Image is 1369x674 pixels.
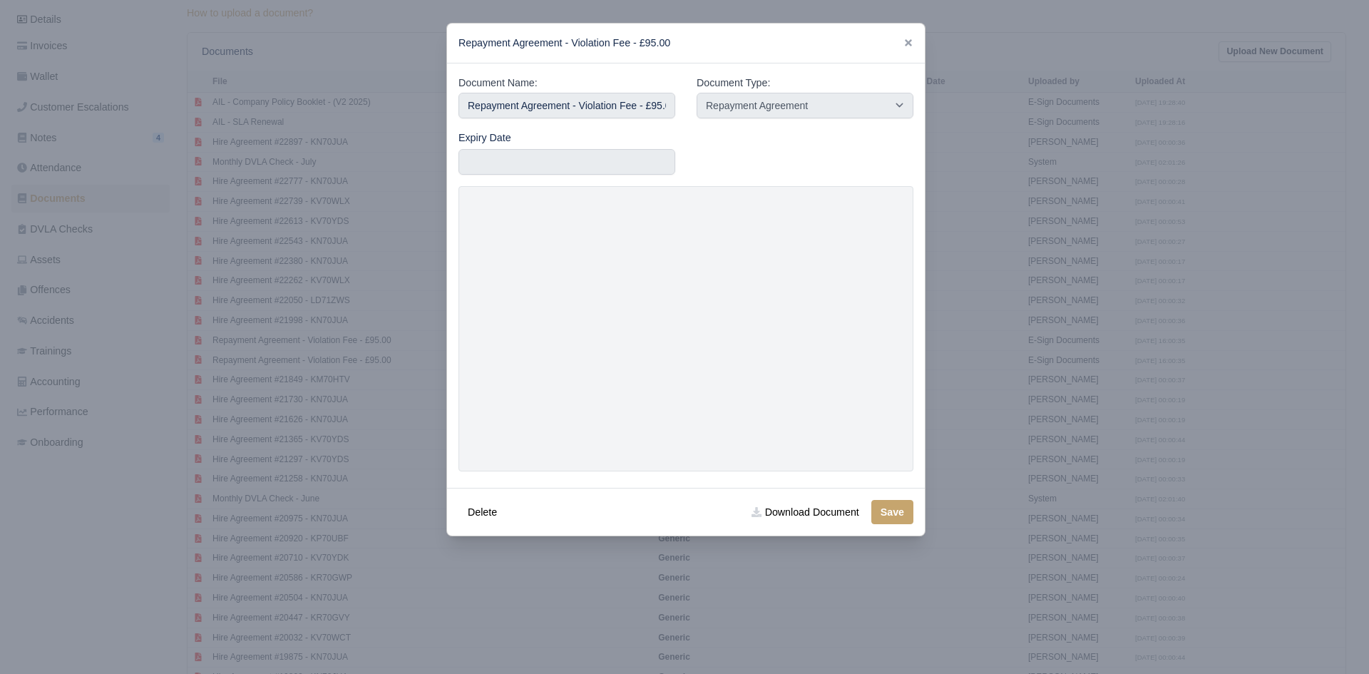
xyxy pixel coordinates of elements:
[458,500,506,524] button: Delete
[458,130,511,146] label: Expiry Date
[458,75,538,91] label: Document Name:
[447,24,925,63] div: Repayment Agreement - Violation Fee - £95.00
[742,500,868,524] a: Download Document
[871,500,913,524] button: Save
[697,75,770,91] label: Document Type:
[1112,509,1369,674] iframe: Chat Widget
